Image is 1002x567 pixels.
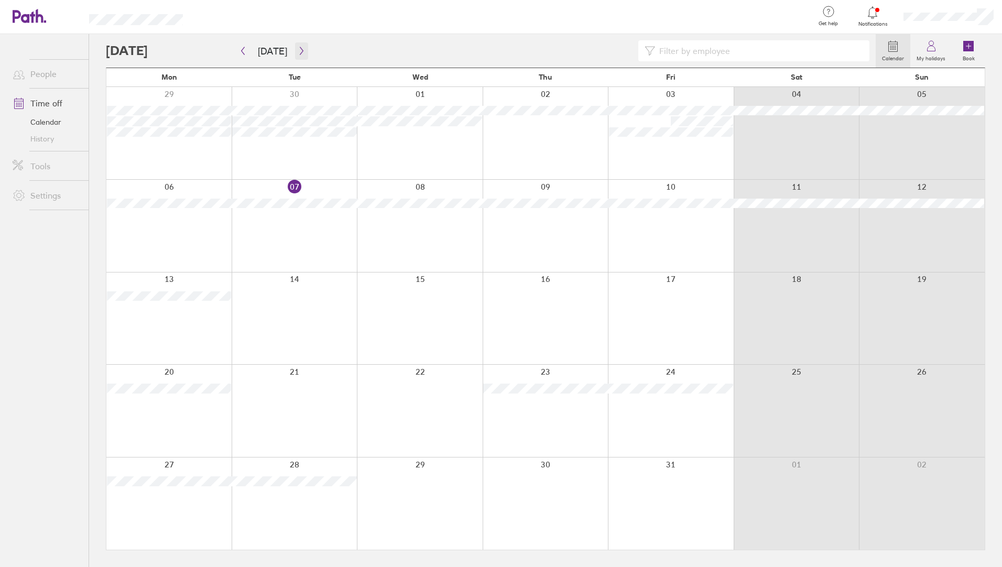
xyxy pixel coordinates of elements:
[856,21,890,27] span: Notifications
[161,73,177,81] span: Mon
[4,156,89,177] a: Tools
[791,73,802,81] span: Sat
[4,93,89,114] a: Time off
[910,34,952,68] a: My holidays
[655,41,863,61] input: Filter by employee
[289,73,301,81] span: Tue
[412,73,428,81] span: Wed
[876,34,910,68] a: Calendar
[4,63,89,84] a: People
[666,73,676,81] span: Fri
[4,114,89,130] a: Calendar
[915,73,929,81] span: Sun
[910,52,952,62] label: My holidays
[539,73,552,81] span: Thu
[4,130,89,147] a: History
[956,52,981,62] label: Book
[952,34,985,68] a: Book
[4,185,89,206] a: Settings
[811,20,845,27] span: Get help
[856,5,890,27] a: Notifications
[876,52,910,62] label: Calendar
[249,42,296,60] button: [DATE]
